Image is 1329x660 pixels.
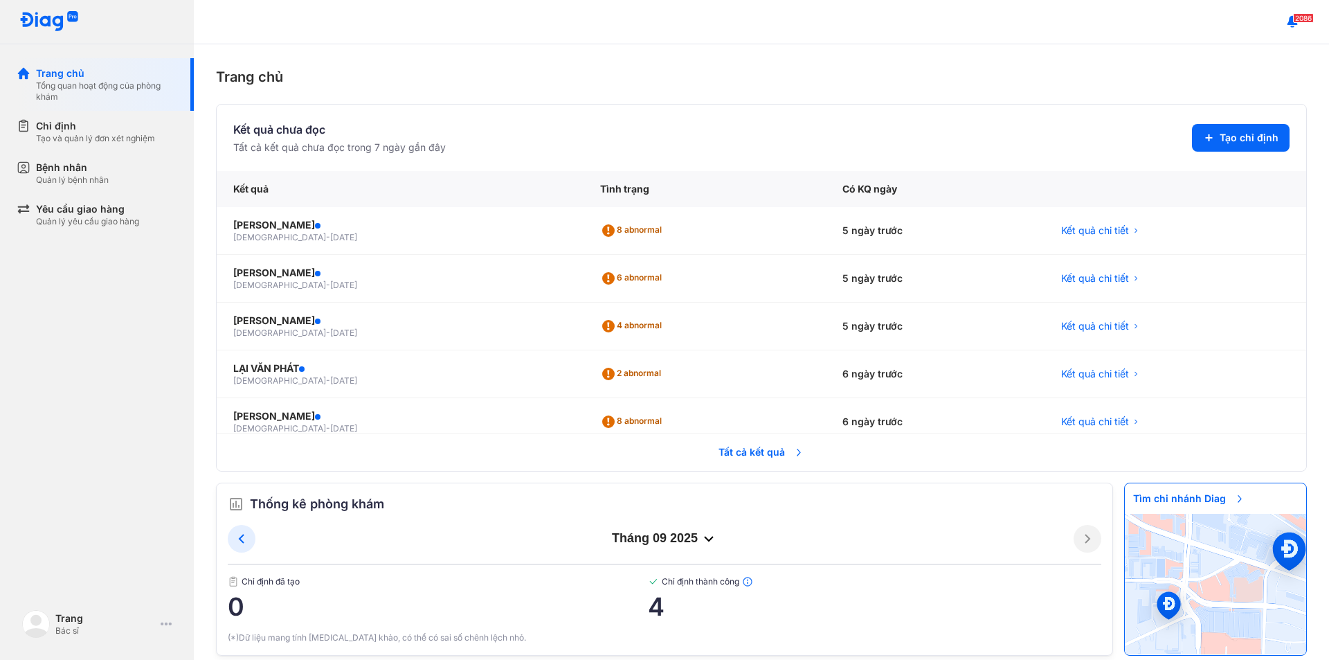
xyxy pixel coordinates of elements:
span: [DEMOGRAPHIC_DATA] [233,328,326,338]
span: Kết quả chi tiết [1061,415,1129,429]
span: 4 [648,593,1101,621]
img: order.5a6da16c.svg [228,496,244,512]
div: 6 abnormal [600,267,667,289]
span: Chỉ định đã tạo [228,576,648,587]
div: Kết quả chưa đọc [233,121,446,138]
span: Tất cả kết quả [710,437,813,467]
div: Tình trạng [584,171,826,207]
div: 6 ngày trước [826,350,1044,398]
span: Kết quả chi tiết [1061,271,1129,285]
span: [DATE] [330,375,357,386]
span: Thống kê phòng khám [250,494,384,514]
div: Bác sĩ [55,625,155,636]
span: - [326,232,330,242]
span: [DEMOGRAPHIC_DATA] [233,423,326,434]
span: 0 [228,593,648,621]
span: Kết quả chi tiết [1061,367,1129,381]
span: - [326,328,330,338]
div: Tổng quan hoạt động của phòng khám [36,80,177,102]
img: logo [19,11,79,33]
div: Trang [55,612,155,625]
div: Bệnh nhân [36,161,109,175]
div: Trang chủ [216,66,1307,87]
div: 4 abnormal [600,315,667,337]
span: [DATE] [330,232,357,242]
span: [DEMOGRAPHIC_DATA] [233,232,326,242]
span: Kết quả chi tiết [1061,224,1129,238]
img: info.7e716105.svg [742,576,753,587]
span: 2086 [1293,13,1314,23]
div: Tạo và quản lý đơn xét nghiệm [36,133,155,144]
div: 8 abnormal [600,411,667,433]
span: Tìm chi nhánh Diag [1125,483,1254,514]
span: [DATE] [330,423,357,434]
span: Kết quả chi tiết [1061,319,1129,333]
div: tháng 09 2025 [255,530,1074,547]
div: Trang chủ [36,66,177,80]
div: Có KQ ngày [826,171,1044,207]
span: [DEMOGRAPHIC_DATA] [233,375,326,386]
div: Quản lý bệnh nhân [36,175,109,186]
span: Chỉ định thành công [648,576,1101,587]
img: document.50c4cfd0.svg [228,576,239,587]
div: [PERSON_NAME] [233,409,567,423]
div: Yêu cầu giao hàng [36,202,139,216]
div: 5 ngày trước [826,255,1044,303]
div: [PERSON_NAME] [233,218,567,232]
div: Chỉ định [36,119,155,133]
img: checked-green.01cc79e0.svg [648,576,659,587]
div: (*)Dữ liệu mang tính [MEDICAL_DATA] khảo, có thể có sai số chênh lệch nhỏ. [228,632,1101,644]
span: [DEMOGRAPHIC_DATA] [233,280,326,290]
span: - [326,375,330,386]
div: 5 ngày trước [826,303,1044,350]
img: logo [22,610,50,638]
div: [PERSON_NAME] [233,266,567,280]
span: - [326,423,330,434]
div: 6 ngày trước [826,398,1044,446]
span: - [326,280,330,290]
div: Tất cả kết quả chưa đọc trong 7 ngày gần đây [233,141,446,154]
span: Tạo chỉ định [1220,131,1278,145]
span: [DATE] [330,280,357,290]
button: Tạo chỉ định [1192,124,1290,152]
span: [DATE] [330,328,357,338]
div: Kết quả [217,171,584,207]
div: [PERSON_NAME] [233,314,567,328]
div: 8 abnormal [600,220,667,242]
div: LẠI VĂN PHÁT [233,362,567,375]
div: Quản lý yêu cầu giao hàng [36,216,139,227]
div: 5 ngày trước [826,207,1044,255]
div: 2 abnormal [600,363,667,385]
